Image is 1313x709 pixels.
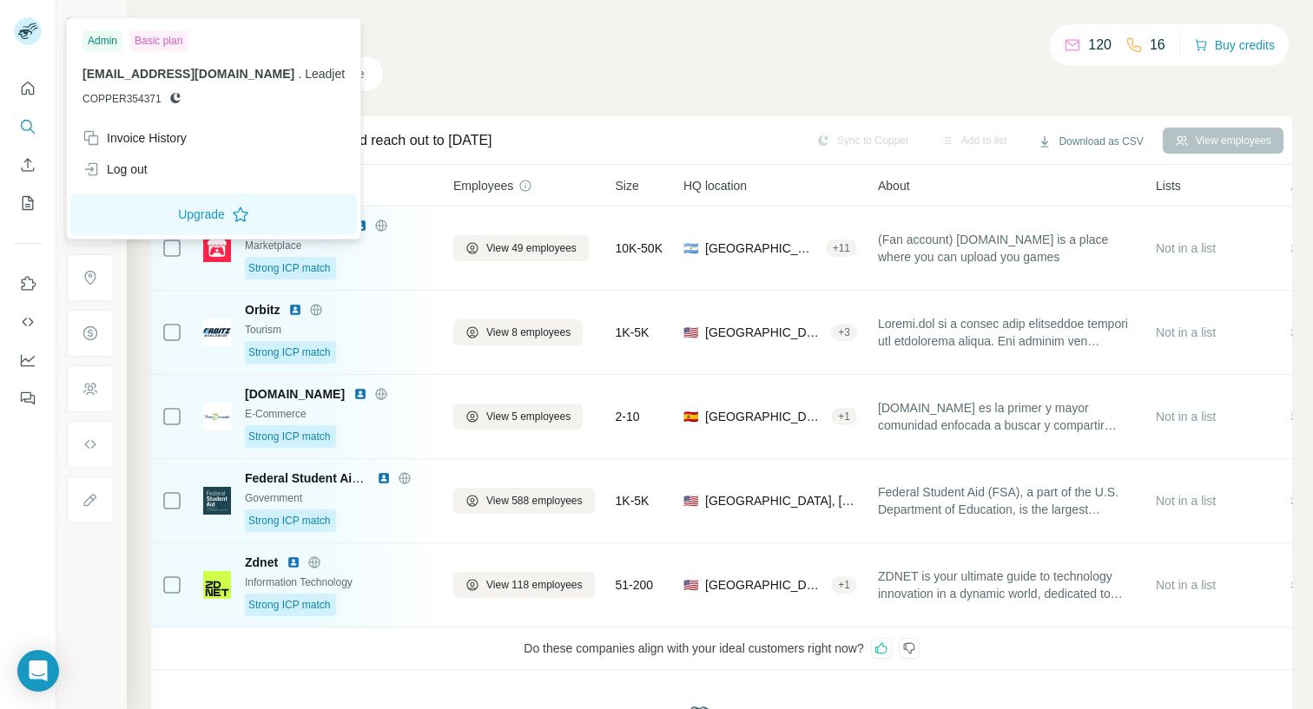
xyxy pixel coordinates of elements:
div: Admin [82,30,122,51]
div: Do these companies align with your ideal customers right now? [151,627,1292,670]
span: [GEOGRAPHIC_DATA], [US_STATE] [705,576,824,594]
span: Lists [1156,177,1181,194]
span: Strong ICP match [248,260,331,276]
span: Federal Student Aid (FSA), a part of the U.S. Department of Education, is the largest provider of... [878,483,1135,518]
span: ZDNET is your ultimate guide to technology innovation in a dynamic world, dedicated to helping yo... [878,568,1135,602]
button: View 5 employees [453,404,583,430]
span: 🇪🇸 [683,408,698,425]
span: 2-10 [616,408,640,425]
span: [GEOGRAPHIC_DATA], [US_STATE] [705,324,824,341]
span: 🇺🇸 [683,324,698,341]
div: + 1 [831,409,857,424]
span: 1K-5K [616,492,650,509]
span: 10K-50K [616,240,663,257]
span: 🇺🇸 [683,492,698,509]
button: Buy credits [1194,33,1275,57]
button: View 8 employees [453,319,583,345]
span: Strong ICP match [248,429,331,444]
span: Strong ICP match [248,513,331,528]
span: View 8 employees [486,325,571,340]
span: Size [616,177,639,194]
span: View 118 employees [486,577,583,593]
button: Feedback [14,383,42,414]
span: View 5 employees [486,409,571,424]
img: Logo of promodescuentos.com [203,403,231,430]
span: . [298,67,301,81]
span: Zdnet [245,554,278,571]
span: Not in a list [1156,410,1216,423]
img: Logo of Federal Student Aid an Office of the U.S. Department of Education [203,487,231,515]
button: View 588 employees [453,488,595,514]
img: LinkedIn logo [377,471,391,485]
span: [GEOGRAPHIC_DATA], [GEOGRAPHIC_DATA]|[GEOGRAPHIC_DATA] [705,408,824,425]
img: LinkedIn logo [287,555,300,569]
button: Use Surfe API [14,306,42,338]
div: + 11 [826,240,857,256]
span: [EMAIL_ADDRESS][DOMAIN_NAME] [82,67,294,81]
img: Logo of Orbitz [203,318,231,346]
p: 16 [1150,35,1165,56]
span: Federal Student Aid an Office of the U.S. Department of Education [245,471,626,485]
span: Strong ICP match [248,597,331,613]
button: Search [14,111,42,142]
span: Employees [453,177,513,194]
button: My lists [14,187,42,219]
img: LinkedIn logo [353,387,367,401]
div: + 1 [831,577,857,593]
span: Not in a list [1156,494,1216,508]
div: Open Intercom Messenger [17,650,59,692]
button: Use Surfe on LinkedIn [14,268,42,299]
button: Quick start [14,73,42,104]
div: Tourism [245,322,432,338]
span: Not in a list [1156,241,1216,255]
button: Download as CSV [1026,128,1155,154]
div: E-Commerce [245,406,432,422]
div: Government [245,490,432,506]
span: (Fan account) [DOMAIN_NAME] is a place where you can upload you games [878,231,1135,266]
img: LinkedIn logo [288,303,302,317]
div: Information Technology [245,574,432,590]
p: 120 [1088,35,1112,56]
span: Not in a list [1156,578,1216,592]
span: 🇦🇷 [683,240,698,257]
img: Logo of itch.io [203,234,231,262]
span: Loremi.dol si a consec adip elitseddoe tempori utl etdolorema aliqua. Eni adminim ven quisnostru ... [878,315,1135,350]
button: Enrich CSV [14,149,42,181]
button: Show [54,10,125,36]
span: [DOMAIN_NAME] es la primer y mayor comunidad enfocada a buscar y compartir ofertas en [GEOGRAPHIC... [878,399,1135,434]
button: Upgrade [70,194,357,235]
button: Dashboard [14,345,42,376]
div: Log out [82,161,148,178]
span: [GEOGRAPHIC_DATA], [US_STATE] [705,492,857,509]
img: Logo of Zdnet [203,571,231,599]
span: 1K-5K [616,324,650,341]
span: [DOMAIN_NAME] [245,385,345,403]
h4: Search [151,21,1292,45]
span: Orbitz [245,301,280,318]
button: View 49 employees [453,235,589,261]
div: + 3 [831,325,857,340]
span: [GEOGRAPHIC_DATA] [705,240,819,257]
div: Invoice History [82,129,187,147]
span: 51-200 [616,576,654,594]
span: View 588 employees [486,493,583,509]
span: About [878,177,910,194]
span: Leadjet [305,67,345,81]
span: COPPER354371 [82,91,162,107]
div: Basic plan [129,30,188,51]
span: 🇺🇸 [683,576,698,594]
span: View 49 employees [486,240,577,256]
span: Strong ICP match [248,345,331,360]
span: HQ location [683,177,747,194]
button: View 118 employees [453,572,595,598]
span: Not in a list [1156,325,1216,339]
div: Marketplace [245,238,432,253]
